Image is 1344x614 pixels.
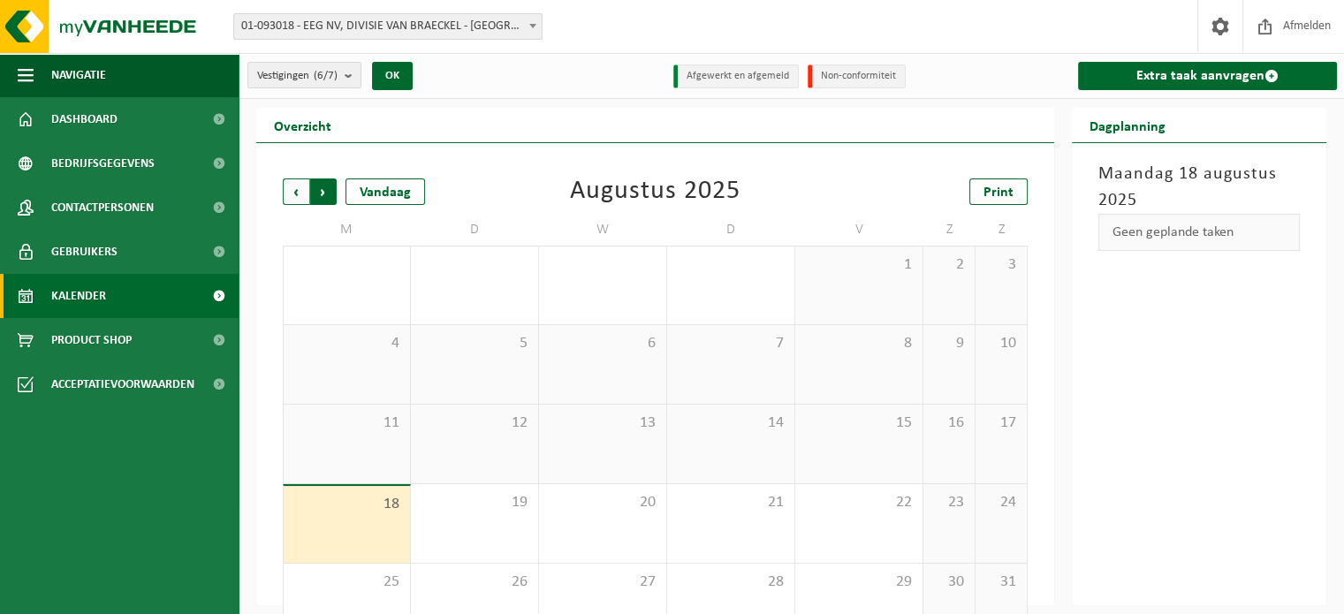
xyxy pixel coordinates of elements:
span: Vestigingen [257,63,338,89]
span: 01-093018 - EEG NV, DIVISIE VAN BRAECKEL - SINT-MARTENS-LATEM [234,14,542,39]
span: Gebruikers [51,230,118,274]
h2: Dagplanning [1072,108,1183,142]
li: Non-conformiteit [808,64,906,88]
div: Augustus 2025 [570,178,740,205]
td: Z [976,214,1028,246]
span: 15 [804,413,914,433]
span: Vorige [283,178,309,205]
span: 10 [984,334,1018,353]
span: Bedrijfsgegevens [51,141,155,186]
span: 13 [548,413,657,433]
td: Z [923,214,976,246]
span: Product Shop [51,318,132,362]
span: Acceptatievoorwaarden [51,362,194,406]
span: 9 [932,334,966,353]
span: Navigatie [51,53,106,97]
span: 25 [292,572,401,592]
span: 26 [420,572,529,592]
span: 8 [804,334,914,353]
span: 27 [548,572,657,592]
span: 12 [420,413,529,433]
td: V [795,214,923,246]
span: Dashboard [51,97,118,141]
span: 28 [676,572,786,592]
count: (6/7) [314,70,338,81]
div: Geen geplande taken [1098,214,1300,251]
span: 30 [932,572,966,592]
span: 19 [420,493,529,512]
span: 11 [292,413,401,433]
span: 7 [676,334,786,353]
span: 20 [548,493,657,512]
div: Vandaag [345,178,425,205]
span: 31 [984,572,1018,592]
span: Print [983,186,1014,200]
span: 21 [676,493,786,512]
span: 01-093018 - EEG NV, DIVISIE VAN BRAECKEL - SINT-MARTENS-LATEM [233,13,543,40]
span: 6 [548,334,657,353]
button: Vestigingen(6/7) [247,62,361,88]
span: 3 [984,255,1018,275]
span: 18 [292,495,401,514]
span: 29 [804,572,914,592]
span: Volgende [310,178,337,205]
span: 5 [420,334,529,353]
span: 14 [676,413,786,433]
a: Extra taak aanvragen [1078,62,1337,90]
span: 16 [932,413,966,433]
li: Afgewerkt en afgemeld [673,64,799,88]
td: D [667,214,795,246]
span: 4 [292,334,401,353]
td: M [283,214,411,246]
span: 2 [932,255,966,275]
td: D [411,214,539,246]
h2: Overzicht [256,108,349,142]
span: 24 [984,493,1018,512]
button: OK [372,62,413,90]
h3: Maandag 18 augustus 2025 [1098,161,1300,214]
span: 23 [932,493,966,512]
span: Contactpersonen [51,186,154,230]
span: 22 [804,493,914,512]
span: 17 [984,413,1018,433]
td: W [539,214,667,246]
span: Kalender [51,274,106,318]
a: Print [969,178,1028,205]
span: 1 [804,255,914,275]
